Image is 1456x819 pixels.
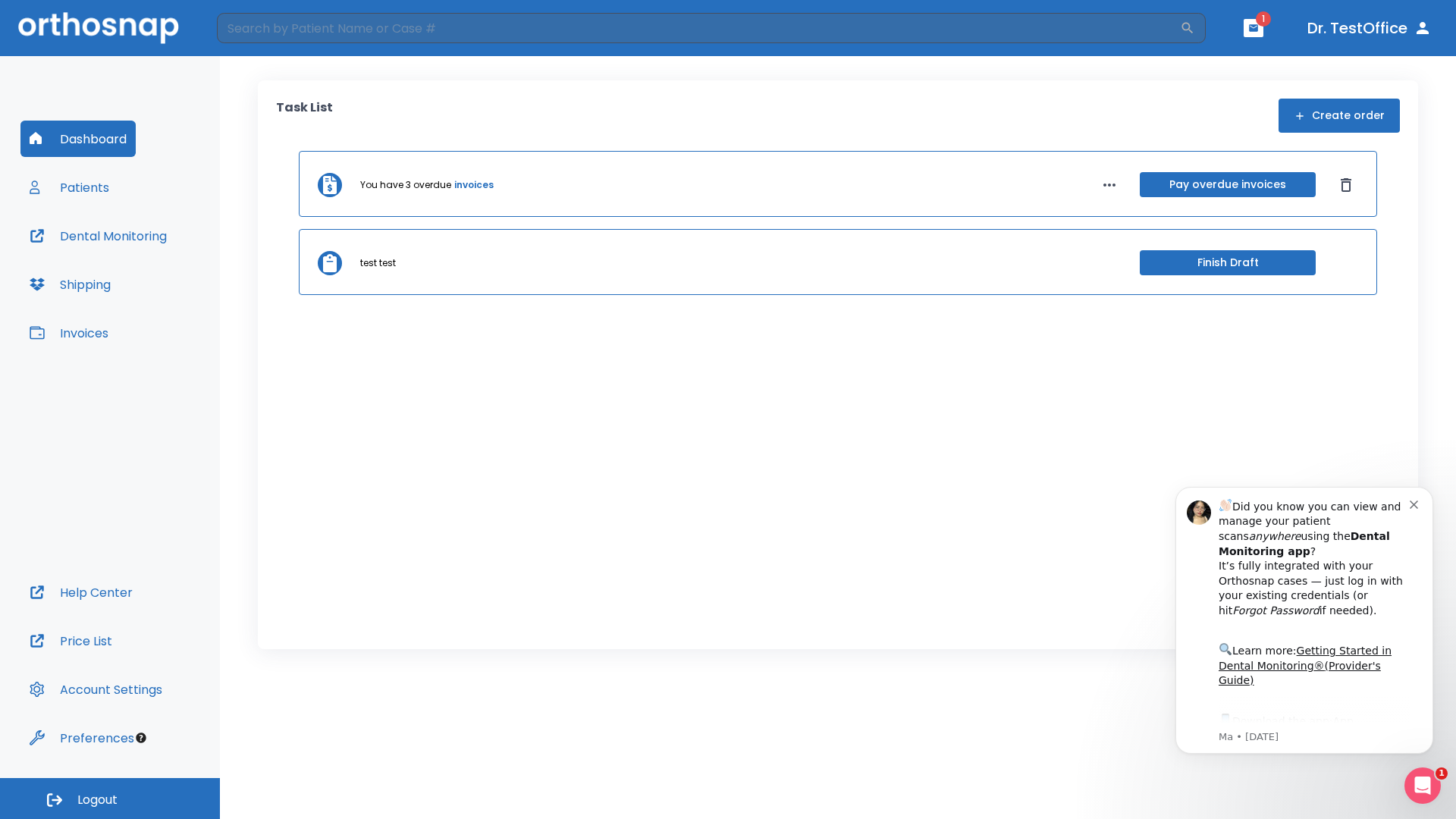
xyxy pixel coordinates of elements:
[1301,14,1438,42] button: Dr. TestOffice
[1256,11,1271,27] span: 1
[134,731,148,745] div: Tooltip anchor
[18,12,179,43] img: Orthosnap
[66,266,257,280] p: Message from Ma, sent 3w ago
[20,671,171,708] button: Account Settings
[20,121,136,157] button: Dashboard
[1140,250,1316,275] button: Finish Draft
[20,720,143,756] button: Preferences
[1279,99,1400,133] button: Create order
[20,218,176,254] button: Dental Monitoring
[217,13,1180,43] input: Search by Patient Name or Case #
[66,247,257,325] div: Download the app: | ​ Let us know if you need help getting started!
[20,574,142,610] button: Help Center
[66,251,201,278] a: App Store
[1436,767,1448,780] span: 1
[454,178,494,192] a: invoices
[20,169,118,206] button: Patients
[1334,173,1358,197] button: Dismiss
[360,256,396,270] p: test test
[276,99,333,133] p: Task List
[20,266,120,303] button: Shipping
[20,315,118,351] button: Invoices
[1404,767,1441,804] iframe: Intercom live chat
[257,33,269,45] button: Dismiss notification
[360,178,451,192] p: You have 3 overdue
[20,623,121,659] button: Price List
[77,792,118,808] span: Logout
[1140,172,1316,197] button: Pay overdue invoices
[1153,464,1456,778] iframe: Intercom notifications message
